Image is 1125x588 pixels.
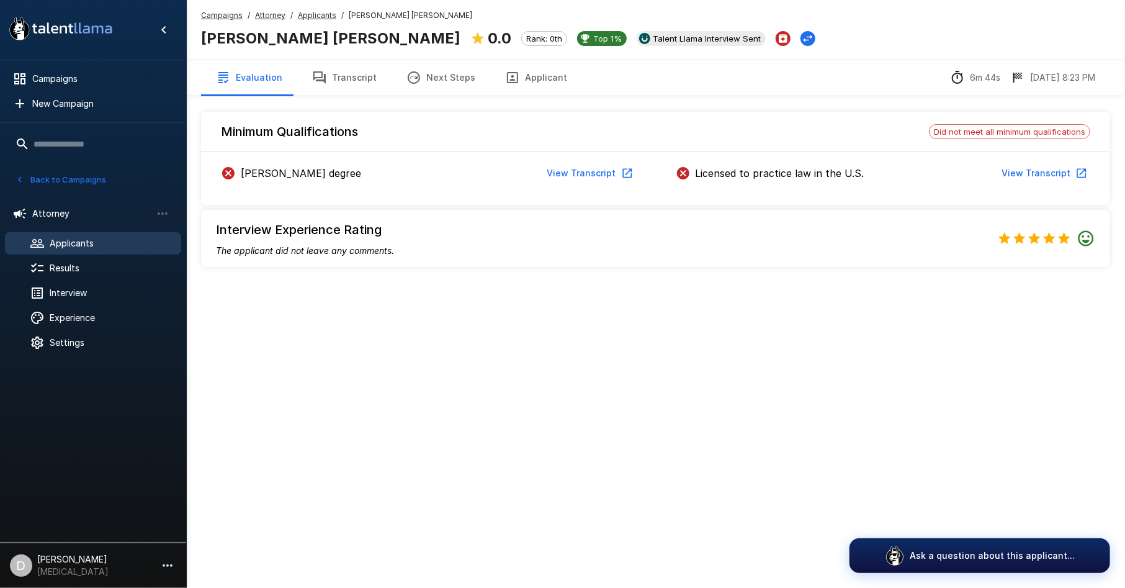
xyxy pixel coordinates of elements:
[349,9,472,22] span: [PERSON_NAME] [PERSON_NAME]
[950,70,1000,85] div: The time between starting and completing the interview
[201,60,297,95] button: Evaluation
[241,166,361,181] p: [PERSON_NAME] degree
[648,34,766,43] span: Talent Llama Interview Sent
[1010,70,1095,85] div: The date and time when the interview was completed
[696,166,864,181] p: Licensed to practice law in the U.S.
[216,245,394,256] i: The applicant did not leave any comments.
[298,11,336,20] u: Applicants
[490,60,582,95] button: Applicant
[201,29,460,47] b: [PERSON_NAME] [PERSON_NAME]
[522,34,567,43] span: Rank: 0th
[776,31,791,46] button: Archive Applicant
[248,9,250,22] span: /
[1030,71,1095,84] p: [DATE] 8:23 PM
[488,29,511,47] b: 0.0
[800,31,815,46] button: Change Stage
[341,9,344,22] span: /
[290,9,293,22] span: /
[997,162,1090,185] button: View Transcript
[201,11,243,20] u: Campaigns
[970,71,1000,84] p: 6m 44s
[216,220,394,240] h6: Interview Experience Rating
[588,34,627,43] span: Top 1%
[392,60,490,95] button: Next Steps
[255,11,285,20] u: Attorney
[221,122,358,142] h6: Minimum Qualifications
[542,162,636,185] button: View Transcript
[930,127,1090,137] span: Did not meet all minimum qualifications
[637,31,766,46] div: View profile in UKG
[639,33,650,44] img: ukg_logo.jpeg
[297,60,392,95] button: Transcript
